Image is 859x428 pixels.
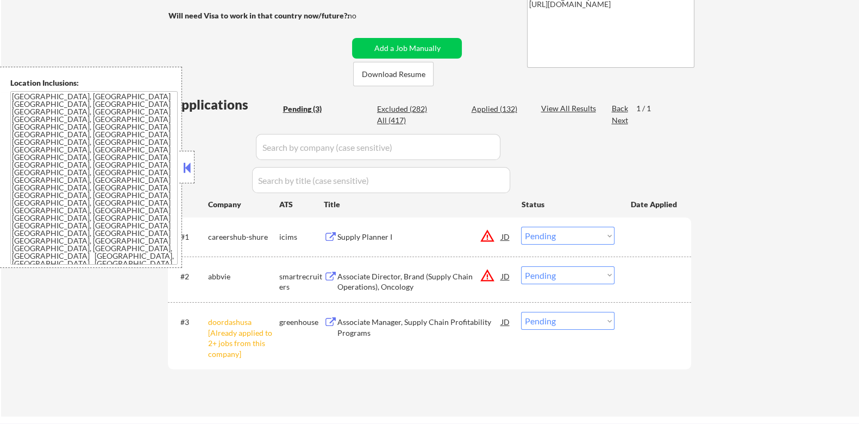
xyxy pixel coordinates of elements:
[500,266,511,286] div: JD
[180,271,199,282] div: #2
[256,134,500,160] input: Search by company (case sensitive)
[611,115,629,126] div: Next
[479,268,494,283] button: warning_amber
[347,10,378,21] div: no
[171,98,279,111] div: Applications
[352,38,462,59] button: Add a Job Manually
[208,199,279,210] div: Company
[323,199,511,210] div: Title
[377,115,431,126] div: All (417)
[279,317,323,328] div: greenhouse
[252,167,510,193] input: Search by title (case sensitive)
[353,62,434,86] button: Download Resume
[500,227,511,246] div: JD
[208,271,279,282] div: abbvie
[208,317,279,359] div: doordashusa [Already applied to 2+ jobs from this company]
[500,312,511,331] div: JD
[180,317,199,328] div: #3
[337,317,501,338] div: Associate Manager, Supply Chain Profitability Programs
[10,78,178,88] div: Location Inclusions:
[630,199,678,210] div: Date Applied
[283,104,337,114] div: Pending (3)
[611,103,629,114] div: Back
[521,194,615,214] div: Status
[636,103,661,114] div: 1 / 1
[479,228,494,244] button: warning_amber
[377,104,431,114] div: Excluded (282)
[168,11,349,20] strong: Will need Visa to work in that country now/future?:
[279,271,323,292] div: smartrecruiters
[541,103,599,114] div: View All Results
[337,232,501,242] div: Supply Planner I
[279,199,323,210] div: ATS
[471,104,525,114] div: Applied (132)
[208,232,279,242] div: careershub-shure
[279,232,323,242] div: icims
[337,271,501,292] div: Associate Director, Brand (Supply Chain Operations), Oncology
